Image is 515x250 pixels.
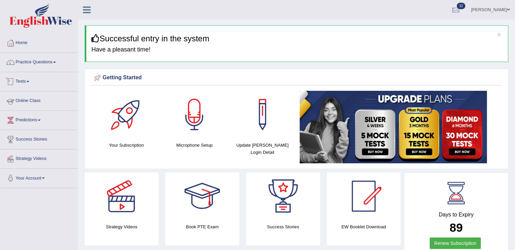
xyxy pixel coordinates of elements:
[430,237,481,249] a: Renew Subscription
[457,3,465,9] span: 32
[85,223,158,230] h4: Strategy Videos
[91,46,503,53] h4: Have a pleasant time!
[412,212,500,218] h4: Days to Expiry
[0,34,78,50] a: Home
[0,111,78,128] a: Predictions
[96,142,157,149] h4: Your Subscription
[92,73,500,83] div: Getting Started
[0,130,78,147] a: Success Stories
[0,91,78,108] a: Online Class
[300,91,487,163] img: small5.jpg
[164,142,225,149] h4: Microphone Setup
[0,149,78,166] a: Strategy Videos
[450,221,463,234] b: 89
[0,53,78,70] a: Practice Questions
[91,34,503,43] h3: Successful entry in the system
[0,169,78,186] a: Your Account
[165,223,239,230] h4: Book PTE Exam
[232,142,293,156] h4: Update [PERSON_NAME] Login Detail
[0,72,78,89] a: Tests
[246,223,320,230] h4: Success Stories
[497,31,501,38] button: ×
[327,223,401,230] h4: EW Booklet Download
